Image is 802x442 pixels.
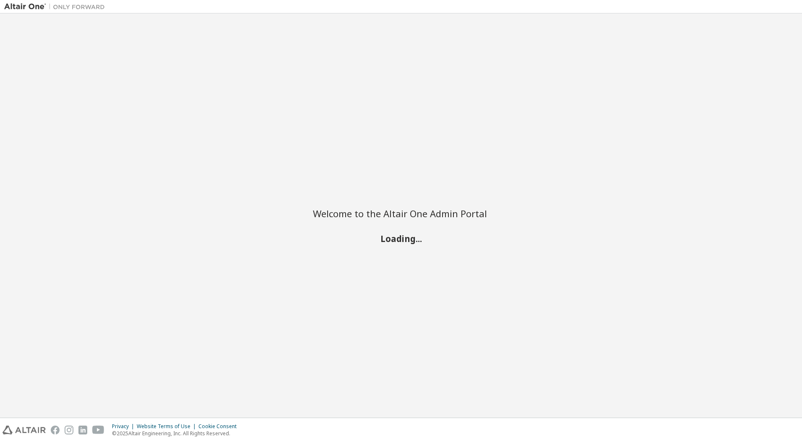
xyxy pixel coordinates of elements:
h2: Loading... [313,233,489,244]
img: linkedin.svg [78,426,87,434]
div: Website Terms of Use [137,423,198,430]
div: Cookie Consent [198,423,242,430]
img: facebook.svg [51,426,60,434]
img: instagram.svg [65,426,73,434]
img: youtube.svg [92,426,104,434]
img: altair_logo.svg [3,426,46,434]
div: Privacy [112,423,137,430]
p: © 2025 Altair Engineering, Inc. All Rights Reserved. [112,430,242,437]
img: Altair One [4,3,109,11]
h2: Welcome to the Altair One Admin Portal [313,208,489,219]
